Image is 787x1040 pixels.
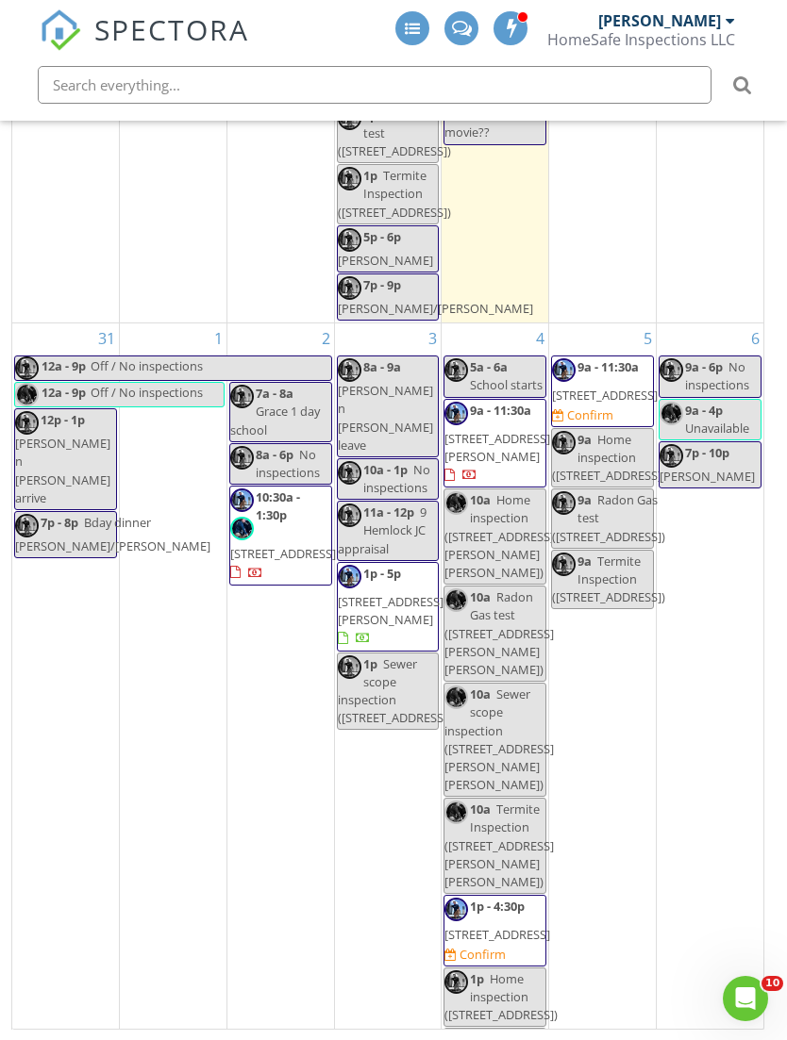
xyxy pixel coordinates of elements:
[338,655,451,727] span: Sewer scope inspection ([STREET_ADDRESS])
[338,276,361,300] img: img_9122.jpeg
[444,685,554,793] span: Sewer scope inspection ([STREET_ADDRESS][PERSON_NAME][PERSON_NAME])
[338,503,361,527] img: img_9122.jpeg
[363,358,401,375] span: 8a - 9a
[338,461,361,485] img: img_9122.jpeg
[685,444,729,461] span: 7p - 10p
[532,323,548,354] a: Go to September 4, 2025
[338,655,361,679] img: img_9122.jpeg
[685,358,749,393] span: No inspections
[470,970,484,987] span: 1p
[660,402,683,425] img: img_0368.jpeg
[41,356,87,380] span: 12a - 9p
[338,228,361,252] img: img_9122.jpeg
[444,588,468,612] img: img_0368.jpeg
[363,503,414,520] span: 11a - 12p
[41,383,87,406] span: 12a - 9p
[15,383,39,406] img: img_0368.jpeg
[444,358,468,382] img: img_9122.jpeg
[470,801,491,817] span: 10a
[229,486,332,586] a: 10:30a - 1:30p [STREET_ADDRESS]
[318,323,334,354] a: Go to September 2, 2025
[470,588,491,605] span: 10a
[444,106,505,140] span: Prince movie??
[578,358,639,375] span: 9a - 11:30a
[640,323,656,354] a: Go to September 5, 2025
[256,385,293,402] span: 7a - 8a
[552,406,613,424] a: Confirm
[660,468,755,485] span: [PERSON_NAME]
[551,355,654,427] a: 9a - 11:30a [STREET_ADDRESS] Confirm
[210,323,226,354] a: Go to September 1, 2025
[552,387,658,404] span: [STREET_ADDRESS]
[363,107,377,124] span: 1p
[444,430,550,465] span: [STREET_ADDRESS][PERSON_NAME]
[470,402,531,419] span: 9a - 11:30a
[444,926,550,943] span: [STREET_ADDRESS]
[444,491,468,515] img: img_0368.jpeg
[91,357,203,374] span: Off / No inspections
[552,358,576,382] img: img_9122.jpeg
[230,488,254,512] img: img_9122.jpeg
[552,431,665,484] span: Home inspection ([STREET_ADDRESS])
[598,11,721,30] div: [PERSON_NAME]
[256,446,293,463] span: 8a - 6p
[40,25,249,65] a: SPECTORA
[444,970,468,994] img: img_9122.jpeg
[256,488,300,523] span: 10:30a - 1:30p
[338,358,361,382] img: img_9122.jpeg
[338,565,444,647] a: 1p - 5p [STREET_ADDRESS][PERSON_NAME]
[660,358,683,382] img: img_9122.jpeg
[552,491,665,544] span: Radon Gas test ([STREET_ADDRESS])
[470,376,543,393] span: School starts
[15,514,210,554] span: Bday dinner [PERSON_NAME]/[PERSON_NAME]
[685,420,749,437] span: Unavailable
[41,411,85,428] span: 12p - 1p
[363,461,430,496] span: No inspections
[338,300,533,317] span: [PERSON_NAME]/[PERSON_NAME]
[363,655,377,672] span: 1p
[230,545,336,562] span: [STREET_ADDRESS]
[444,970,558,1023] span: Home inspection ([STREET_ADDRESS])
[40,9,81,51] img: The Best Home Inspection Software - Spectora
[363,167,377,184] span: 1p
[15,514,39,537] img: img_9122.jpeg
[444,946,506,964] a: Confirm
[578,553,592,570] span: 9a
[41,514,78,531] span: 7p - 8p
[723,976,768,1021] iframe: Intercom live chat
[685,402,723,419] span: 9a - 4p
[338,252,433,269] span: [PERSON_NAME]
[567,407,613,422] div: Confirm
[444,898,468,921] img: img_9122.jpeg
[444,588,554,678] span: Radon Gas test ([STREET_ADDRESS][PERSON_NAME][PERSON_NAME])
[552,358,658,404] a: 9a - 11:30a [STREET_ADDRESS]
[337,562,440,652] a: 1p - 5p [STREET_ADDRESS][PERSON_NAME]
[552,553,576,576] img: img_9122.jpeg
[94,9,249,49] span: SPECTORA
[15,411,39,435] img: img_9122.jpeg
[256,446,320,481] span: No inspections
[444,402,468,425] img: img_9122.jpeg
[230,385,254,408] img: img_9122.jpeg
[685,358,723,375] span: 9a - 6p
[230,446,254,470] img: img_9122.jpeg
[470,491,491,508] span: 10a
[578,431,592,448] span: 9a
[91,384,203,401] span: Off / No inspections
[363,228,401,245] span: 5p - 6p
[338,565,361,588] img: img_9122.jpeg
[444,801,468,824] img: img_0368.jpeg
[444,895,546,966] a: 1p - 4:30p [STREET_ADDRESS] Confirm
[578,491,592,508] span: 9a
[230,488,336,581] a: 10:30a - 1:30p [STREET_ADDRESS]
[552,553,665,605] span: Termite Inspection ([STREET_ADDRESS])
[338,167,451,220] span: Termite Inspection ([STREET_ADDRESS])
[363,461,408,478] span: 10a - 1p
[444,898,550,943] a: 1p - 4:30p [STREET_ADDRESS]
[470,358,508,375] span: 5a - 6a
[425,323,441,354] a: Go to September 3, 2025
[15,435,110,506] span: [PERSON_NAME] n [PERSON_NAME] arrive
[444,491,554,581] span: Home inspection ([STREET_ADDRESS][PERSON_NAME][PERSON_NAME])
[94,323,119,354] a: Go to August 31, 2025
[444,801,554,890] span: Termite Inspection ([STREET_ADDRESS][PERSON_NAME][PERSON_NAME])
